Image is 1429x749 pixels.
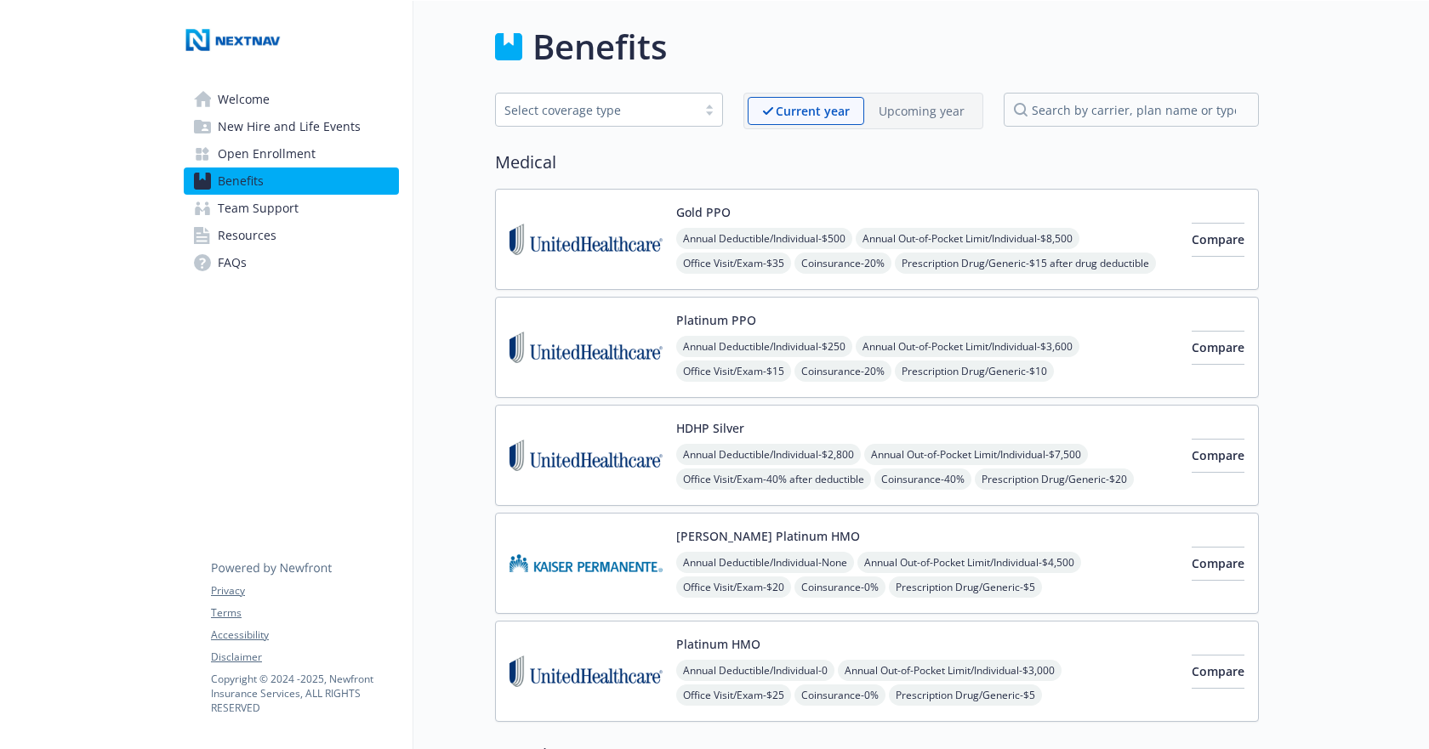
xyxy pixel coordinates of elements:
[794,360,891,382] span: Coinsurance - 20%
[676,444,861,465] span: Annual Deductible/Individual - $2,800
[676,468,871,490] span: Office Visit/Exam - 40% after deductible
[1192,555,1244,571] span: Compare
[856,336,1079,357] span: Annual Out-of-Pocket Limit/Individual - $3,600
[510,311,663,383] img: United Healthcare Insurance Company carrier logo
[218,249,247,276] span: FAQs
[218,195,299,222] span: Team Support
[676,527,860,545] button: [PERSON_NAME] Platinum HMO
[218,167,264,195] span: Benefits
[184,113,399,140] a: New Hire and Life Events
[1192,339,1244,355] span: Compare
[211,627,398,643] a: Accessibility
[1192,663,1244,679] span: Compare
[838,660,1062,681] span: Annual Out-of-Pocket Limit/Individual - $3,000
[184,249,399,276] a: FAQs
[1192,231,1244,247] span: Compare
[1192,655,1244,689] button: Compare
[510,419,663,491] img: United Healthcare Insurance Company carrier logo
[184,140,399,167] a: Open Enrollment
[676,311,756,329] button: Platinum PPO
[676,660,834,681] span: Annual Deductible/Individual - 0
[218,222,276,249] span: Resources
[1192,439,1244,473] button: Compare
[218,86,270,113] span: Welcome
[184,86,399,113] a: Welcome
[676,336,852,357] span: Annual Deductible/Individual - $250
[504,101,688,119] div: Select coverage type
[211,583,398,599] a: Privacy
[1192,331,1244,365] button: Compare
[975,468,1134,490] span: Prescription Drug/Generic - $20
[895,253,1156,274] span: Prescription Drug/Generic - $15 after drug deductible
[1192,447,1244,463] span: Compare
[794,576,885,598] span: Coinsurance - 0%
[1192,547,1244,581] button: Compare
[895,360,1054,382] span: Prescription Drug/Generic - $10
[211,605,398,621] a: Terms
[211,672,398,715] p: Copyright © 2024 - 2025 , Newfront Insurance Services, ALL RIGHTS RESERVED
[889,576,1042,598] span: Prescription Drug/Generic - $5
[676,253,791,274] span: Office Visit/Exam - $35
[856,228,1079,249] span: Annual Out-of-Pocket Limit/Individual - $8,500
[676,228,852,249] span: Annual Deductible/Individual - $500
[184,222,399,249] a: Resources
[794,253,891,274] span: Coinsurance - 20%
[184,195,399,222] a: Team Support
[776,102,850,120] p: Current year
[676,635,760,653] button: Platinum HMO
[874,468,971,490] span: Coinsurance - 40%
[857,552,1081,573] span: Annual Out-of-Pocket Limit/Individual - $4,500
[676,552,854,573] span: Annual Deductible/Individual - None
[879,102,965,120] p: Upcoming year
[184,167,399,195] a: Benefits
[510,203,663,275] img: United Healthcare Insurance Company carrier logo
[676,203,731,221] button: Gold PPO
[495,150,1259,175] h2: Medical
[1192,223,1244,257] button: Compare
[676,419,744,437] button: HDHP Silver
[211,650,398,665] a: Disclaimer
[676,576,791,598] span: Office Visit/Exam - $20
[510,635,663,707] img: United Healthcare Insurance Company carrier logo
[1004,93,1259,127] input: search by carrier, plan name or type
[676,684,791,706] span: Office Visit/Exam - $25
[794,684,885,706] span: Coinsurance - 0%
[510,527,663,599] img: Kaiser Permanente Insurance Company carrier logo
[218,113,361,140] span: New Hire and Life Events
[864,444,1088,465] span: Annual Out-of-Pocket Limit/Individual - $7,500
[889,684,1042,706] span: Prescription Drug/Generic - $5
[218,140,316,167] span: Open Enrollment
[532,21,667,72] h1: Benefits
[676,360,791,382] span: Office Visit/Exam - $15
